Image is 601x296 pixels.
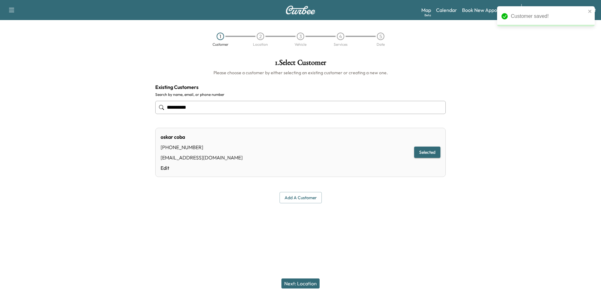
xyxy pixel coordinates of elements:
[414,147,440,158] button: Selected
[213,43,229,46] div: Customer
[436,6,457,14] a: Calendar
[257,33,264,40] div: 2
[217,33,224,40] div: 1
[161,164,243,172] a: Edit
[285,6,316,14] img: Curbee Logo
[161,154,243,161] div: [EMAIL_ADDRESS][DOMAIN_NAME]
[337,33,344,40] div: 4
[253,43,268,46] div: Location
[511,13,586,20] div: Customer saved!
[281,278,320,288] button: Next: Location
[421,6,431,14] a: MapBeta
[424,13,431,18] div: Beta
[334,43,347,46] div: Services
[588,9,592,14] button: close
[155,70,446,76] h6: Please choose a customer by either selecting an existing customer or creating a new one.
[155,83,446,91] h4: Existing Customers
[297,33,304,40] div: 3
[161,143,243,151] div: [PHONE_NUMBER]
[280,192,322,204] button: Add a customer
[377,33,384,40] div: 5
[295,43,306,46] div: Vehicle
[377,43,385,46] div: Date
[155,92,446,97] label: Search by name, email, or phone number
[161,133,243,141] div: oskar coba
[462,6,515,14] a: Book New Appointment
[155,59,446,70] h1: 1 . Select Customer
